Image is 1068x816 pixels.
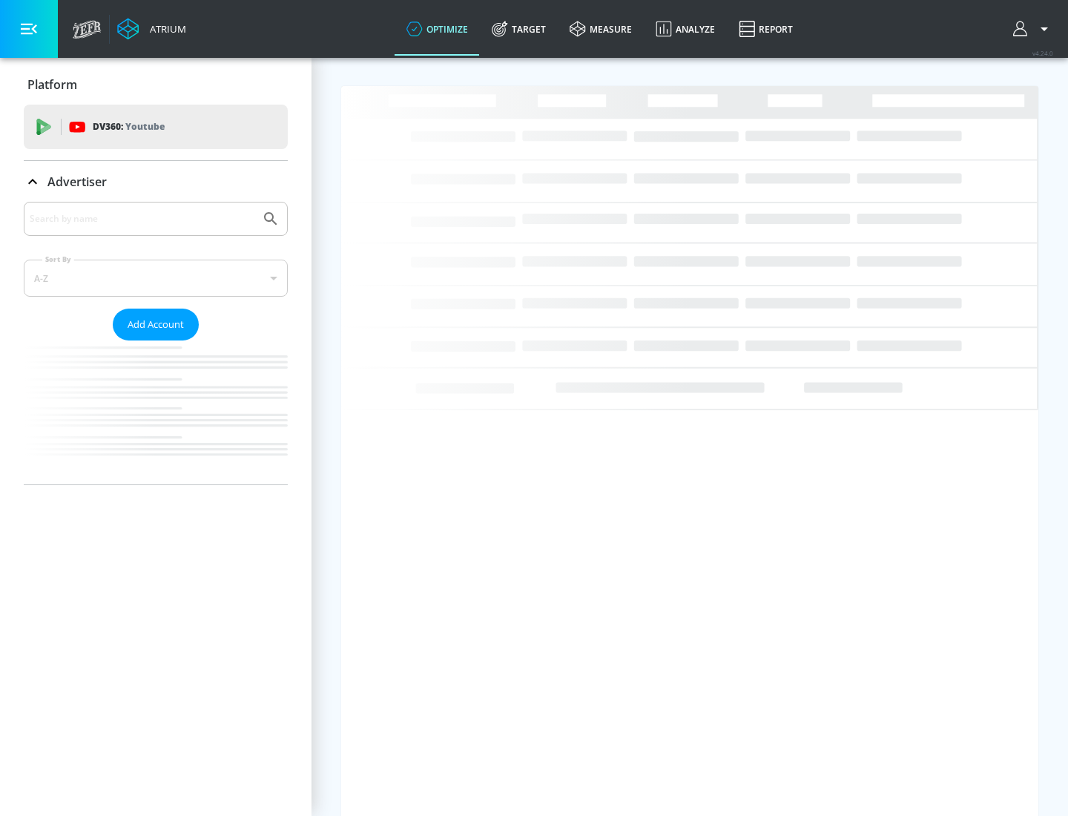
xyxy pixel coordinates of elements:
[480,2,558,56] a: Target
[24,202,288,484] div: Advertiser
[727,2,805,56] a: Report
[113,309,199,340] button: Add Account
[128,316,184,333] span: Add Account
[558,2,644,56] a: measure
[42,254,74,264] label: Sort By
[24,105,288,149] div: DV360: Youtube
[117,18,186,40] a: Atrium
[395,2,480,56] a: optimize
[47,174,107,190] p: Advertiser
[644,2,727,56] a: Analyze
[1032,49,1053,57] span: v 4.24.0
[24,64,288,105] div: Platform
[24,340,288,484] nav: list of Advertiser
[24,260,288,297] div: A-Z
[144,22,186,36] div: Atrium
[93,119,165,135] p: DV360:
[27,76,77,93] p: Platform
[125,119,165,134] p: Youtube
[30,209,254,228] input: Search by name
[24,161,288,203] div: Advertiser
